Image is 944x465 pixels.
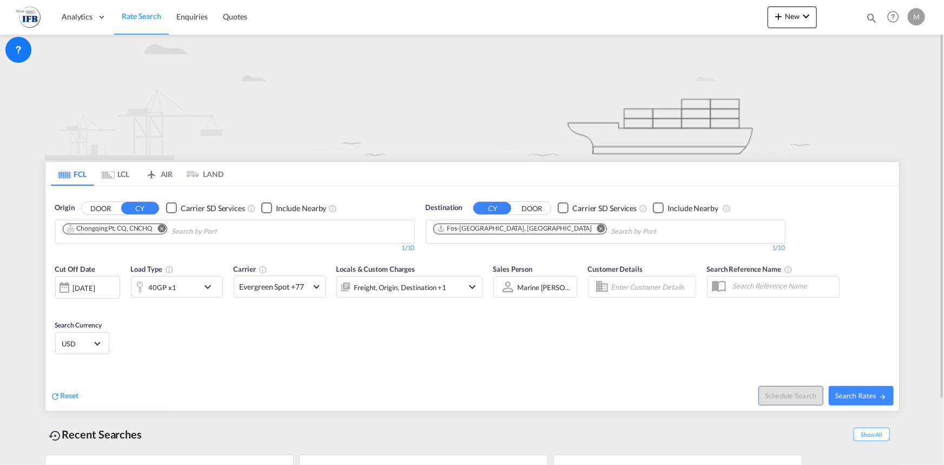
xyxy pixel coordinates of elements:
[707,265,793,273] span: Search Reference Name
[558,202,637,214] md-checkbox: Checkbox No Ink
[121,202,159,214] button: CY
[437,224,592,233] div: Fos-sur-Mer, FRFOS
[437,224,595,233] div: Press delete to remove this chip.
[426,202,463,213] span: Destination
[772,10,785,23] md-icon: icon-plus 400-fg
[234,265,267,273] span: Carrier
[653,202,718,214] md-checkbox: Checkbox No Ink
[67,224,155,233] div: Press delete to remove this chip.
[247,204,256,213] md-icon: Unchecked: Search for CY (Container Yard) services for all selected carriers.Checked : Search for...
[61,220,279,240] md-chips-wrap: Chips container. Use arrow keys to select chips.
[517,279,574,295] md-select: Sales Person: Marine Di Cicco
[181,162,224,186] md-tab-item: LAND
[336,265,415,273] span: Locals & Custom Charges
[131,265,174,273] span: Load Type
[137,162,181,186] md-tab-item: AIR
[62,339,93,349] span: USD
[866,12,877,24] md-icon: icon-magnify
[758,386,823,405] button: Note: By default Schedule search will only considerorigin ports, destination ports and cut off da...
[150,224,167,235] button: Remove
[45,422,147,447] div: Recent Searches
[149,280,176,295] div: 40GP x1
[55,321,102,329] span: Search Currency
[61,391,79,400] span: Reset
[432,220,718,240] md-chips-wrap: Chips container. Use arrow keys to select chips.
[513,202,551,214] button: DOOR
[94,162,137,186] md-tab-item: LCL
[131,276,223,298] div: 40GP x1icon-chevron-down
[611,223,714,240] input: Chips input.
[473,202,511,214] button: CY
[176,12,208,21] span: Enquiries
[276,203,327,214] div: Include Nearby
[55,265,96,273] span: Cut Off Date
[639,204,648,213] md-icon: Unchecked: Search for CY (Container Yard) services for all selected carriers.Checked : Search for...
[879,393,887,401] md-icon: icon-arrow-right
[426,244,785,253] div: 1/10
[201,280,220,293] md-icon: icon-chevron-down
[55,276,120,299] div: [DATE]
[884,8,908,27] div: Help
[336,276,483,298] div: Freight Origin Destination Factory Stuffingicon-chevron-down
[784,265,793,274] md-icon: Your search will be saved by the below given name
[884,8,902,26] span: Help
[728,278,839,294] input: Search Reference Name
[165,265,174,274] md-icon: icon-information-outline
[240,281,310,292] span: Evergreen Spot +77
[466,280,479,293] md-icon: icon-chevron-down
[55,202,75,213] span: Origin
[572,203,637,214] div: Carrier SD Services
[51,162,224,186] md-pagination-wrapper: Use the left and right arrow keys to navigate between tabs
[854,428,889,441] span: Show All
[768,6,817,28] button: icon-plus 400-fgNewicon-chevron-down
[223,12,247,21] span: Quotes
[668,203,718,214] div: Include Nearby
[800,10,813,23] md-icon: icon-chevron-down
[16,5,41,29] img: de31bbe0256b11eebba44b54815f083d.png
[835,391,887,400] span: Search Rates
[51,162,94,186] md-tab-item: FCL
[82,202,120,214] button: DOOR
[611,279,692,295] input: Enter Customer Details
[122,11,161,21] span: Rate Search
[166,202,245,214] md-checkbox: Checkbox No Ink
[55,244,415,253] div: 1/10
[67,224,153,233] div: Chongqing Pt, CQ, CNCHQ
[261,202,327,214] md-checkbox: Checkbox No Ink
[772,12,813,21] span: New
[590,224,606,235] button: Remove
[908,8,925,25] div: M
[588,265,643,273] span: Customer Details
[518,283,596,292] div: Marine [PERSON_NAME]
[829,386,894,405] button: Search Ratesicon-arrow-right
[49,429,62,442] md-icon: icon-backup-restore
[45,35,900,160] img: new-FCL.png
[354,280,447,295] div: Freight Origin Destination Factory Stuffing
[55,298,63,312] md-datepicker: Select
[259,265,267,274] md-icon: The selected Trucker/Carrierwill be displayed in the rate results If the rates are from another f...
[73,283,95,293] div: [DATE]
[493,265,533,273] span: Sales Person
[145,168,158,176] md-icon: icon-airplane
[51,390,79,402] div: icon-refreshReset
[45,186,899,411] div: OriginDOOR CY Checkbox No InkUnchecked: Search for CY (Container Yard) services for all selected ...
[51,391,61,401] md-icon: icon-refresh
[722,204,731,213] md-icon: Unchecked: Ignores neighbouring ports when fetching rates.Checked : Includes neighbouring ports w...
[329,204,338,213] md-icon: Unchecked: Ignores neighbouring ports when fetching rates.Checked : Includes neighbouring ports w...
[62,11,93,22] span: Analytics
[866,12,877,28] div: icon-magnify
[181,203,245,214] div: Carrier SD Services
[61,336,103,351] md-select: Select Currency: $ USDUnited States Dollar
[171,223,274,240] input: Chips input.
